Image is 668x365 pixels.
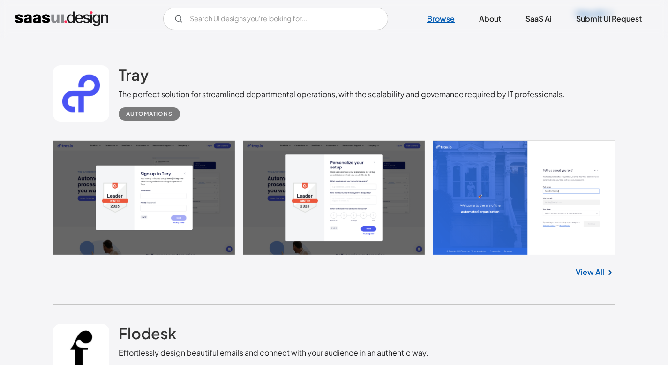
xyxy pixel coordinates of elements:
[119,89,565,100] div: The perfect solution for streamlined departmental operations, with the scalability and governance...
[119,65,149,84] h2: Tray
[163,8,388,30] input: Search UI designs you're looking for...
[119,347,428,358] div: Effortlessly design beautiful emails and connect with your audience in an authentic way.
[468,8,512,29] a: About
[565,8,653,29] a: Submit UI Request
[416,8,466,29] a: Browse
[514,8,563,29] a: SaaS Ai
[15,11,108,26] a: home
[119,324,176,347] a: Flodesk
[119,324,176,342] h2: Flodesk
[163,8,388,30] form: Email Form
[119,65,149,89] a: Tray
[126,108,173,120] div: Automations
[576,266,604,278] a: View All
